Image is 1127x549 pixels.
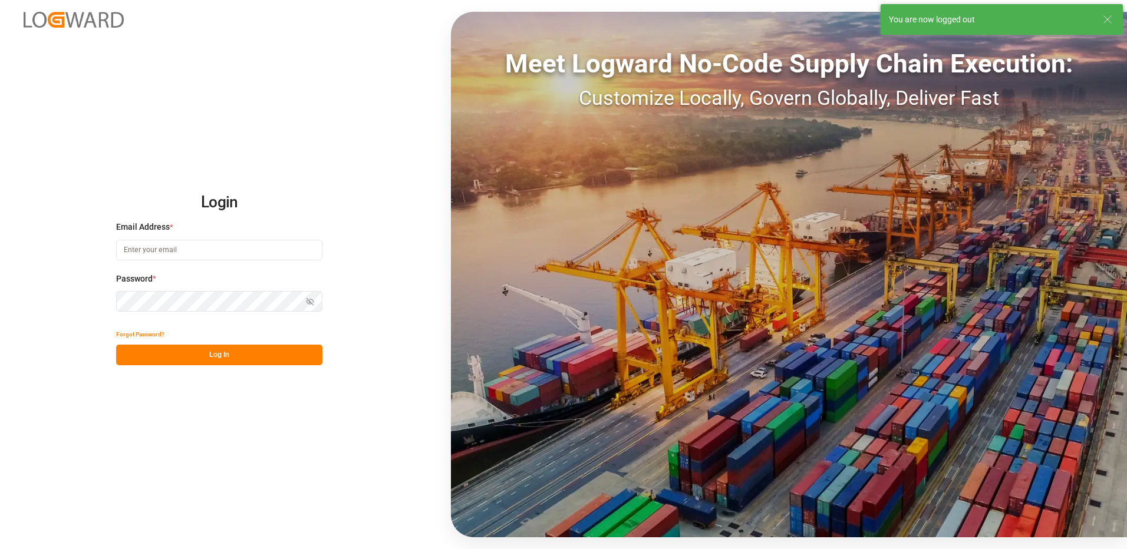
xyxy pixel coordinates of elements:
h2: Login [116,184,322,221]
button: Log In [116,345,322,365]
div: You are now logged out [889,14,1092,26]
img: Logward_new_orange.png [24,12,124,28]
div: Customize Locally, Govern Globally, Deliver Fast [451,83,1127,113]
button: Forgot Password? [116,324,164,345]
input: Enter your email [116,240,322,260]
span: Email Address [116,221,170,233]
span: Password [116,273,153,285]
div: Meet Logward No-Code Supply Chain Execution: [451,44,1127,83]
